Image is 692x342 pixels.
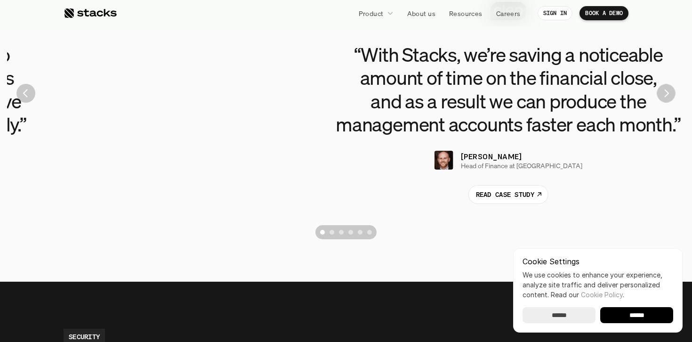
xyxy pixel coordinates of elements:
p: Cookie Settings [523,258,673,265]
a: Privacy Policy [111,218,153,225]
button: Previous [16,84,35,103]
p: [PERSON_NAME] [461,151,522,162]
p: Head of Finance at [GEOGRAPHIC_DATA] [461,162,582,170]
p: Product [359,8,384,18]
a: About us [402,5,441,22]
button: Scroll to page 5 [355,225,365,239]
button: Scroll to page 1 [315,225,327,239]
h2: SECURITY [69,332,100,342]
button: Scroll to page 6 [365,225,377,239]
span: Read our . [551,291,624,299]
p: Careers [496,8,521,18]
a: Careers [491,5,526,22]
button: Next [657,84,675,103]
img: Back Arrow [16,84,35,103]
a: Resources [443,5,488,22]
button: Scroll to page 4 [346,225,355,239]
button: Scroll to page 3 [337,225,346,239]
a: BOOK A DEMO [579,6,628,20]
p: We use cookies to enhance your experience, analyze site traffic and deliver personalized content. [523,270,673,300]
p: Resources [449,8,483,18]
a: SIGN IN [538,6,573,20]
p: About us [407,8,435,18]
p: READ CASE STUDY [476,189,534,199]
button: Scroll to page 2 [327,225,337,239]
a: Cookie Policy [581,291,623,299]
p: SIGN IN [543,10,567,16]
p: BOOK A DEMO [585,10,623,16]
img: Next Arrow [657,84,675,103]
